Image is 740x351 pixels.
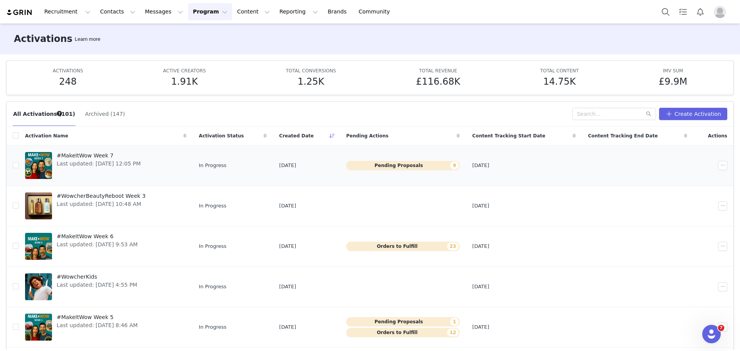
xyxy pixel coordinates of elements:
[354,3,398,20] a: Community
[25,132,68,139] span: Activation Name
[275,3,323,20] button: Reporting
[659,75,687,89] h5: £9.9M
[57,281,137,289] span: Last updated: [DATE] 4:55 PM
[472,202,489,210] span: [DATE]
[171,75,198,89] h5: 1.91K
[659,108,727,120] button: Create Activation
[25,191,187,221] a: #WowcherBeautyReboot Week 3Last updated: [DATE] 10:48 AM
[419,68,457,74] span: TOTAL REVENUE
[346,132,388,139] span: Pending Actions
[57,192,146,200] span: #WowcherBeautyReboot Week 3
[199,202,227,210] span: In Progress
[298,75,324,89] h5: 1.25K
[96,3,140,20] button: Contacts
[416,75,460,89] h5: £116.68K
[323,3,353,20] a: Brands
[588,132,658,139] span: Content Tracking End Date
[199,323,227,331] span: In Progress
[472,162,489,169] span: [DATE]
[57,152,141,160] span: #MakeItWow Week 7
[472,242,489,250] span: [DATE]
[472,323,489,331] span: [DATE]
[53,68,83,74] span: ACTIVATIONS
[25,150,187,181] a: #MakeItWow Week 7Last updated: [DATE] 12:05 PM
[140,3,188,20] button: Messages
[25,271,187,302] a: #WowcherKidsLast updated: [DATE] 4:55 PM
[702,325,721,343] iframe: Intercom live chat
[57,200,146,208] span: Last updated: [DATE] 10:48 AM
[199,132,244,139] span: Activation Status
[57,273,137,281] span: #WowcherKids
[279,242,296,250] span: [DATE]
[472,132,545,139] span: Content Tracking Start Date
[657,3,674,20] button: Search
[6,9,33,16] img: grin logo
[693,128,733,144] div: Actions
[56,110,63,117] div: Tooltip anchor
[57,321,138,329] span: Last updated: [DATE] 8:46 AM
[199,283,227,291] span: In Progress
[543,75,575,89] h5: 14.75K
[199,242,227,250] span: In Progress
[346,328,460,337] button: Orders to Fulfill12
[718,325,724,331] span: 7
[692,3,709,20] button: Notifications
[279,283,296,291] span: [DATE]
[163,68,206,74] span: ACTIVE CREATORS
[25,312,187,343] a: #MakeItWow Week 5Last updated: [DATE] 8:46 AM
[85,108,125,120] button: Archived (147)
[572,108,656,120] input: Search...
[57,232,138,241] span: #MakeItWow Week 6
[709,6,734,18] button: Profile
[40,3,95,20] button: Recruitment
[646,111,651,117] i: icon: search
[472,283,489,291] span: [DATE]
[540,68,579,74] span: TOTAL CONTENT
[232,3,274,20] button: Content
[674,3,691,20] a: Tasks
[25,231,187,262] a: #MakeItWow Week 6Last updated: [DATE] 9:53 AM
[73,35,102,43] div: Tooltip anchor
[279,202,296,210] span: [DATE]
[14,32,72,46] h3: Activations
[59,75,77,89] h5: 248
[279,323,296,331] span: [DATE]
[346,242,460,251] button: Orders to Fulfill23
[346,317,460,326] button: Pending Proposals1
[714,6,726,18] img: placeholder-profile.jpg
[57,160,141,168] span: Last updated: [DATE] 12:05 PM
[57,241,138,249] span: Last updated: [DATE] 9:53 AM
[286,68,336,74] span: TOTAL CONVERSIONS
[279,132,314,139] span: Created Date
[57,313,138,321] span: #MakeItWow Week 5
[279,162,296,169] span: [DATE]
[346,161,460,170] button: Pending Proposals9
[188,3,232,20] button: Program
[13,108,76,120] button: All Activations (101)
[663,68,683,74] span: IMV SUM
[199,162,227,169] span: In Progress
